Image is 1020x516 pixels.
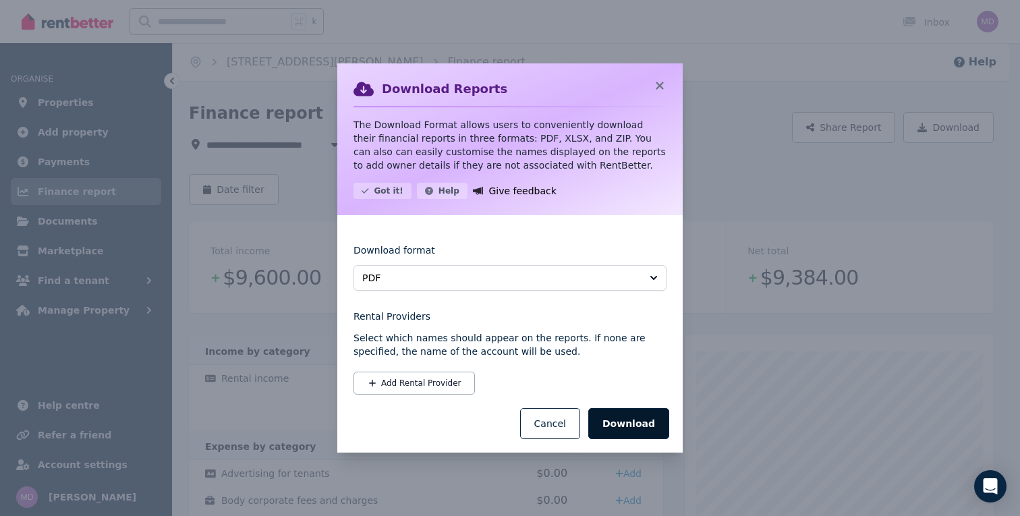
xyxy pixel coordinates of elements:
button: Got it! [353,183,412,199]
a: Give feedback [473,183,557,199]
h2: Download Reports [382,80,507,98]
button: Cancel [520,408,580,439]
button: Download [588,408,669,439]
span: PDF [362,271,639,285]
label: Download format [353,243,435,265]
button: Help [417,183,468,199]
button: PDF [353,265,667,291]
button: Add Rental Provider [353,372,475,395]
div: Open Intercom Messenger [974,470,1007,503]
p: The Download Format allows users to conveniently download their financial reports in three format... [353,118,667,172]
legend: Rental Providers [353,310,667,323]
p: Select which names should appear on the reports. If none are specified, the name of the account w... [353,331,667,358]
